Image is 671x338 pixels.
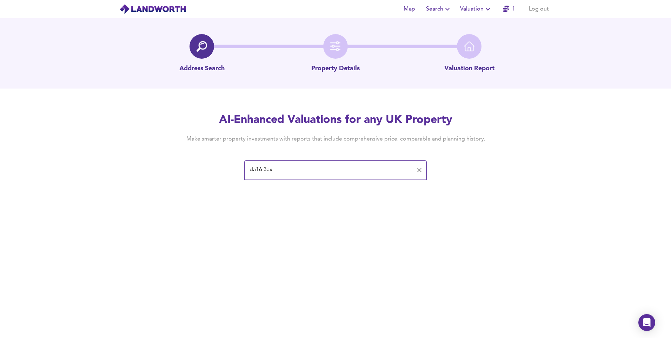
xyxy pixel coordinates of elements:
[401,4,418,14] span: Map
[175,112,496,128] h2: AI-Enhanced Valuations for any UK Property
[503,4,515,14] a: 1
[311,64,360,73] p: Property Details
[498,2,520,16] button: 1
[414,165,424,175] button: Clear
[423,2,454,16] button: Search
[529,4,549,14] span: Log out
[444,64,494,73] p: Valuation Report
[247,163,413,177] input: Enter a postcode to start...
[526,2,552,16] button: Log out
[398,2,420,16] button: Map
[426,4,452,14] span: Search
[460,4,492,14] span: Valuation
[119,4,186,14] img: logo
[464,41,474,52] img: home-icon
[638,314,655,331] div: Open Intercom Messenger
[457,2,495,16] button: Valuation
[197,41,207,52] img: search-icon
[179,64,225,73] p: Address Search
[330,41,341,52] img: filter-icon
[175,135,496,143] h4: Make smarter property investments with reports that include comprehensive price, comparable and p...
